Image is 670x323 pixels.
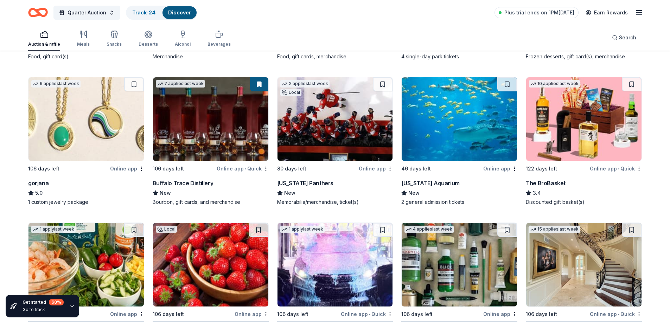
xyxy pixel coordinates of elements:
[359,164,393,173] div: Online app
[153,77,269,206] a: Image for Buffalo Trace Distillery7 applieslast week106 days leftOnline app•QuickBuffalo Trace Di...
[526,199,642,206] div: Discounted gift basket(s)
[280,80,330,88] div: 2 applies last week
[156,226,177,233] div: Local
[404,226,454,233] div: 4 applies last week
[153,223,268,306] img: Image for Amber Brooke Farms
[107,41,122,47] div: Snacks
[526,77,642,206] a: Image for The BroBasket10 applieslast week122 days leftOnline app•QuickThe BroBasket3.4Discounted...
[208,27,231,51] button: Beverages
[153,53,269,60] div: Merchandise
[28,53,144,60] div: Food, gift card(s)
[153,164,184,173] div: 106 days left
[139,41,158,47] div: Desserts
[401,199,517,206] div: 2 general admission tickets
[277,164,306,173] div: 80 days left
[49,299,64,305] div: 60 %
[526,77,642,161] img: Image for The BroBasket
[606,31,642,45] button: Search
[28,27,60,51] button: Auction & raffle
[526,223,642,306] img: Image for Bradford Portraits
[107,27,122,51] button: Snacks
[401,77,517,206] a: Image for Georgia Aquarium46 days leftOnline app[US_STATE] AquariumNew2 general admission tickets
[401,179,459,187] div: [US_STATE] Aquarium
[175,27,191,51] button: Alcohol
[526,310,557,318] div: 106 days left
[529,226,580,233] div: 15 applies last week
[208,41,231,47] div: Beverages
[526,179,566,187] div: The BroBasket
[277,199,393,206] div: Memorabilia/merchandise, ticket(s)
[31,226,76,233] div: 1 apply last week
[53,6,120,20] button: Quarter Auction
[31,80,81,88] div: 6 applies last week
[590,164,642,173] div: Online app Quick
[23,307,64,312] div: Go to track
[277,77,393,161] img: Image for Florida Panthers
[408,189,420,197] span: New
[175,41,191,47] div: Alcohol
[28,223,144,306] img: Image for Harris Teeter
[277,53,393,60] div: Food, gift cards, merchandise
[77,41,90,47] div: Meals
[110,310,144,318] div: Online app
[618,166,619,172] span: •
[28,164,59,173] div: 106 days left
[153,310,184,318] div: 106 days left
[483,310,517,318] div: Online app
[235,310,269,318] div: Online app
[28,179,49,187] div: gorjana
[284,189,295,197] span: New
[28,199,144,206] div: 1 custom jewelry package
[35,189,43,197] span: 5.0
[402,77,517,161] img: Image for Georgia Aquarium
[139,27,158,51] button: Desserts
[526,164,557,173] div: 122 days left
[280,226,325,233] div: 1 apply last week
[156,80,205,88] div: 7 applies last week
[280,89,301,96] div: Local
[402,223,517,306] img: Image for BLICK Art Materials
[401,164,431,173] div: 46 days left
[68,8,106,17] span: Quarter Auction
[277,77,393,206] a: Image for Florida Panthers2 applieslast weekLocal80 days leftOnline app[US_STATE] PanthersNewMemo...
[23,299,64,305] div: Get started
[153,77,268,161] img: Image for Buffalo Trace Distillery
[533,189,541,197] span: 3.4
[526,53,642,60] div: Frozen desserts, gift card(s), merchandise
[529,80,580,88] div: 10 applies last week
[590,310,642,318] div: Online app Quick
[401,53,517,60] div: 4 single-day park tickets
[28,77,144,206] a: Image for gorjana6 applieslast week106 days leftOnline appgorjana5.01 custom jewelry package
[341,310,393,318] div: Online app Quick
[217,164,269,173] div: Online app Quick
[277,179,333,187] div: [US_STATE] Panthers
[160,189,171,197] span: New
[619,33,636,42] span: Search
[401,310,433,318] div: 106 days left
[153,179,213,187] div: Buffalo Trace Distillery
[28,4,48,21] a: Home
[126,6,197,20] button: Track· 24Discover
[483,164,517,173] div: Online app
[28,41,60,47] div: Auction & raffle
[504,8,574,17] span: Plus trial ends on 1PM[DATE]
[110,164,144,173] div: Online app
[369,311,370,317] span: •
[28,77,144,161] img: Image for gorjana
[581,6,632,19] a: Earn Rewards
[245,166,246,172] span: •
[494,7,579,18] a: Plus trial ends on 1PM[DATE]
[277,223,393,306] img: Image for Tidal Wave Auto Spa
[153,199,269,206] div: Bourbon, gift cards, and merchandise
[168,9,191,15] a: Discover
[77,27,90,51] button: Meals
[618,311,619,317] span: •
[277,310,308,318] div: 106 days left
[132,9,155,15] a: Track· 24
